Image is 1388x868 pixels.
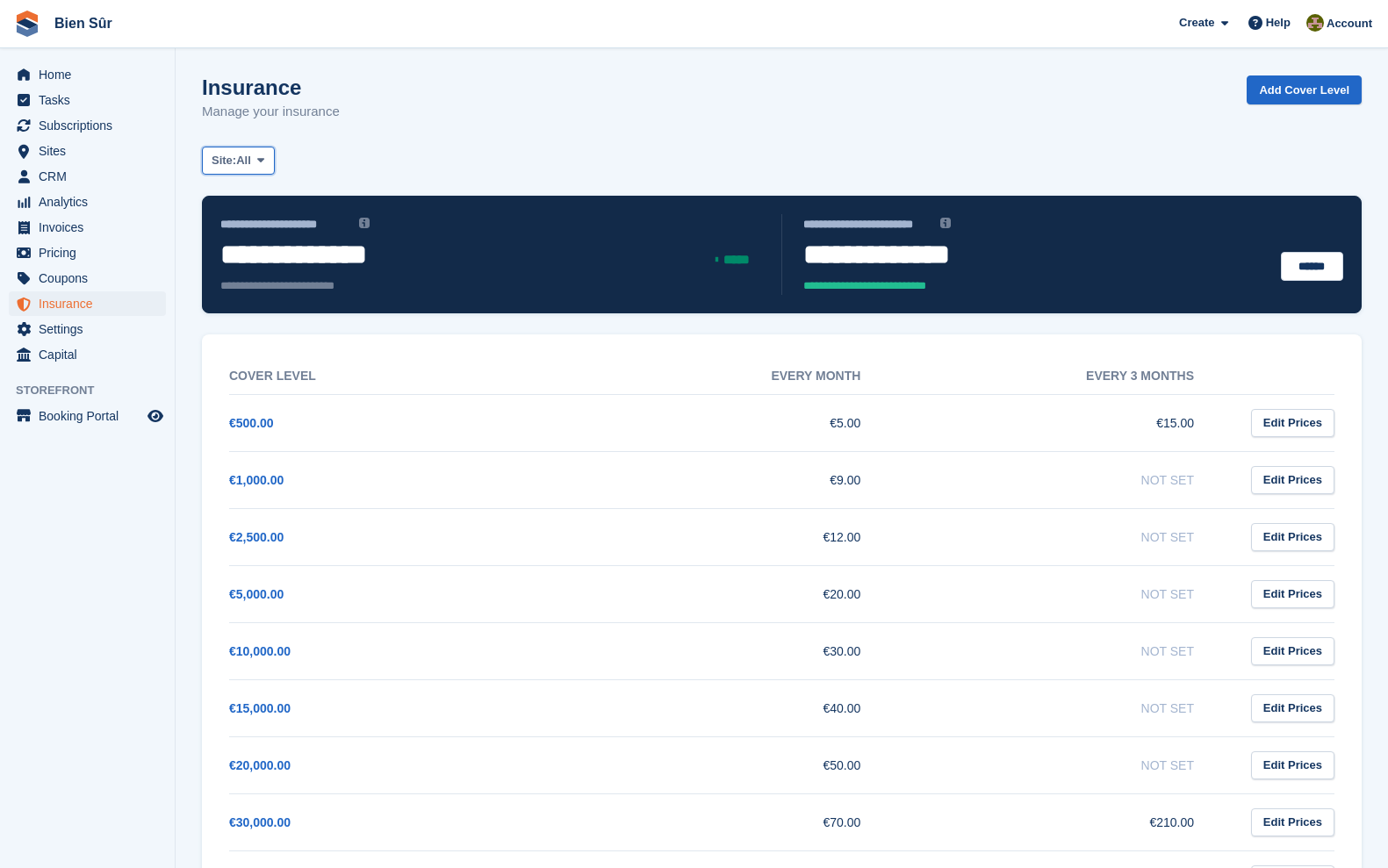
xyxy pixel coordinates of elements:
[39,113,144,138] span: Subscriptions
[1251,409,1334,438] a: Edit Prices
[39,164,144,189] span: CRM
[895,622,1229,679] td: Not Set
[563,394,896,451] td: €5.00
[229,416,274,430] a: €500.00
[202,102,340,122] p: Manage your insurance
[229,644,291,658] a: €10,000.00
[39,317,144,341] span: Settings
[895,394,1229,451] td: €15.00
[895,508,1229,565] td: Not Set
[359,218,370,228] img: icon-info-grey-7440780725fd019a000dd9b08b2336e03edf1995a4989e88bcd33f0948082b44.svg
[47,9,119,38] a: Bien Sûr
[229,473,284,487] a: €1,000.00
[563,622,896,679] td: €30.00
[145,405,166,427] a: Preview store
[16,382,175,399] span: Storefront
[9,266,166,291] a: menu
[9,190,166,214] a: menu
[563,679,896,736] td: €40.00
[895,736,1229,793] td: Not Set
[9,88,166,112] a: menu
[1251,637,1334,666] a: Edit Prices
[563,793,896,850] td: €70.00
[563,451,896,508] td: €9.00
[229,758,291,772] a: €20,000.00
[202,147,275,176] button: Site: All
[39,291,144,316] span: Insurance
[39,62,144,87] span: Home
[229,815,291,829] a: €30,000.00
[39,240,144,265] span: Pricing
[236,152,251,169] span: All
[1247,75,1362,104] a: Add Cover Level
[1327,15,1372,32] span: Account
[39,266,144,291] span: Coupons
[563,508,896,565] td: €12.00
[895,793,1229,850] td: €210.00
[39,404,144,428] span: Booking Portal
[1251,580,1334,609] a: Edit Prices
[1251,466,1334,495] a: Edit Prices
[229,587,284,601] a: €5,000.00
[212,152,236,169] span: Site:
[9,62,166,87] a: menu
[895,451,1229,508] td: Not Set
[9,215,166,240] a: menu
[9,291,166,316] a: menu
[9,139,166,163] a: menu
[9,342,166,367] a: menu
[1179,14,1214,32] span: Create
[1251,808,1334,837] a: Edit Prices
[895,358,1229,395] th: Every 3 months
[563,358,896,395] th: Every month
[563,736,896,793] td: €50.00
[9,240,166,265] a: menu
[1251,751,1334,780] a: Edit Prices
[940,218,951,228] img: icon-info-grey-7440780725fd019a000dd9b08b2336e03edf1995a4989e88bcd33f0948082b44.svg
[39,342,144,367] span: Capital
[1251,523,1334,552] a: Edit Prices
[9,404,166,428] a: menu
[895,679,1229,736] td: Not Set
[229,358,563,395] th: Cover Level
[1251,694,1334,723] a: Edit Prices
[202,75,340,99] h1: Insurance
[1306,14,1324,32] img: Matthieu Burnand
[39,190,144,214] span: Analytics
[9,164,166,189] a: menu
[229,530,284,544] a: €2,500.00
[9,317,166,341] a: menu
[14,11,40,37] img: stora-icon-8386f47178a22dfd0bd8f6a31ec36ba5ce8667c1dd55bd0f319d3a0aa187defe.svg
[39,88,144,112] span: Tasks
[563,565,896,622] td: €20.00
[39,215,144,240] span: Invoices
[9,113,166,138] a: menu
[1266,14,1291,32] span: Help
[229,701,291,715] a: €15,000.00
[39,139,144,163] span: Sites
[895,565,1229,622] td: Not Set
